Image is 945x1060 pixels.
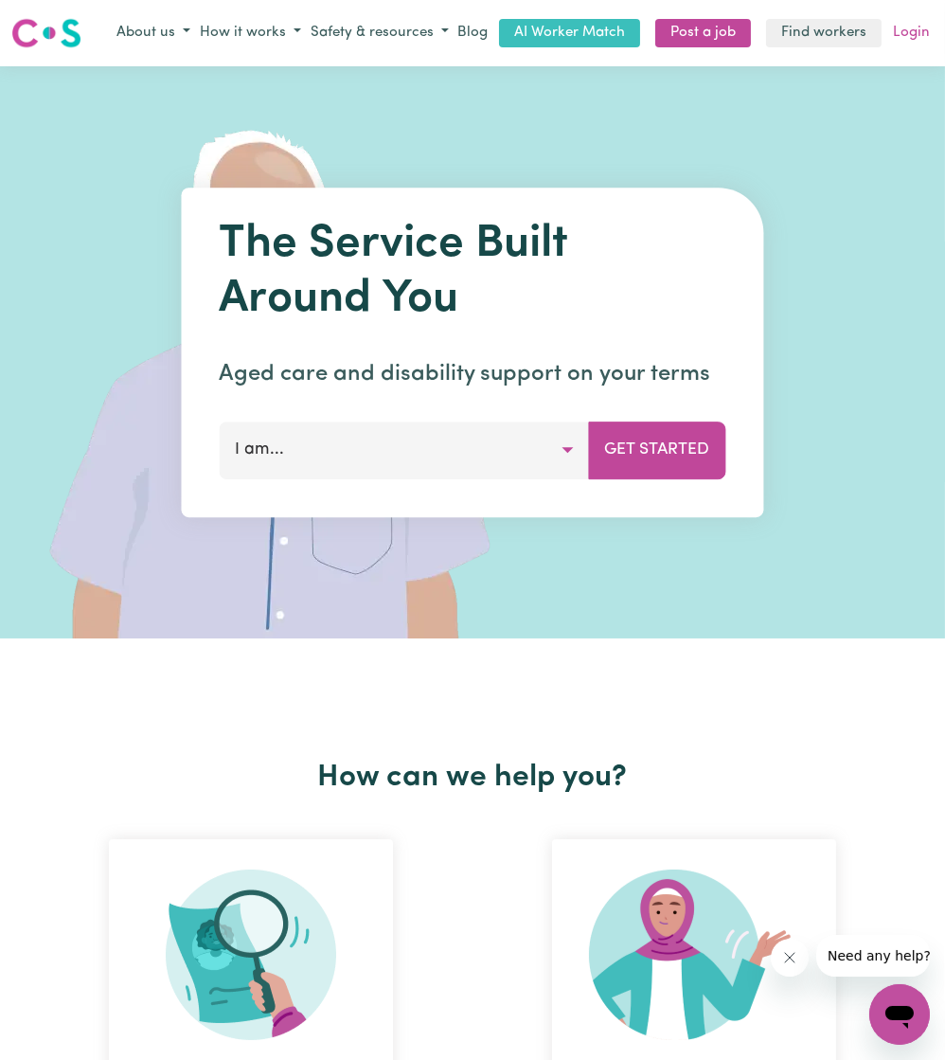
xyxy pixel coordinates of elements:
[454,19,491,48] a: Blog
[166,870,336,1040] img: Search
[29,760,916,796] h2: How can we help you?
[869,984,930,1045] iframe: Button to launch messaging window
[112,18,195,49] button: About us
[220,218,726,327] h1: The Service Built Around You
[771,939,809,977] iframe: Close message
[306,18,454,49] button: Safety & resources
[766,19,882,48] a: Find workers
[11,13,115,28] span: Need any help?
[589,870,799,1040] img: Become Worker
[499,19,640,48] a: AI Worker Match
[220,357,726,391] p: Aged care and disability support on your terms
[589,422,726,478] button: Get Started
[11,11,81,55] a: Careseekers logo
[655,19,751,48] a: Post a job
[889,19,934,48] a: Login
[195,18,306,49] button: How it works
[816,935,930,977] iframe: Message from company
[11,16,81,50] img: Careseekers logo
[220,422,590,478] button: I am...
